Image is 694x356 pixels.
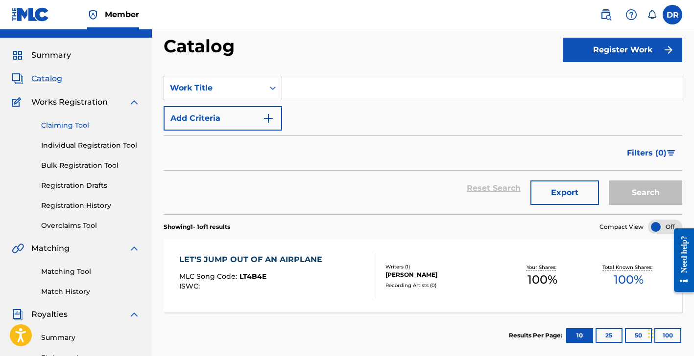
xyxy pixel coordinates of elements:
a: Individual Registration Tool [41,140,140,151]
p: Results Per Page: [509,331,565,340]
span: Royalties [31,309,68,320]
a: Registration Drafts [41,180,140,191]
div: LET'S JUMP OUT OF AN AIRPLANE [179,254,327,266]
span: Works Registration [31,96,108,108]
div: Writers ( 1 ) [385,263,500,270]
a: LET'S JUMP OUT OF AN AIRPLANEMLC Song Code:LT4B4EISWC:Writers (1)[PERSON_NAME]Recording Artists (... [164,239,682,312]
img: f7272a7cc735f4ea7f67.svg [663,44,674,56]
div: Drag [648,319,654,348]
form: Search Form [164,76,682,214]
p: Total Known Shares: [602,264,655,271]
a: Match History [41,287,140,297]
a: Overclaims Tool [41,221,140,231]
iframe: Resource Center [667,220,694,301]
img: filter [667,150,675,156]
a: Summary [41,333,140,343]
img: expand [128,243,140,254]
a: Public Search [596,5,616,24]
div: Help [622,5,641,24]
iframe: Chat Widget [645,309,694,356]
p: Your Shares: [526,264,559,271]
button: Add Criteria [164,106,282,131]
div: Recording Artists ( 0 ) [385,282,500,289]
button: 25 [596,328,622,343]
img: Matching [12,243,24,254]
img: Catalog [12,73,24,85]
button: Filters (0) [621,141,682,165]
p: Showing 1 - 1 of 1 results [164,222,230,231]
img: Works Registration [12,96,24,108]
a: Claiming Tool [41,120,140,131]
img: Summary [12,49,24,61]
div: [PERSON_NAME] [385,270,500,279]
img: search [600,9,612,21]
div: Notifications [647,10,657,20]
img: expand [128,96,140,108]
span: Summary [31,49,71,61]
img: Top Rightsholder [87,9,99,21]
span: LT4B4E [239,272,266,281]
span: Catalog [31,73,62,85]
div: User Menu [663,5,682,24]
span: Matching [31,243,70,254]
button: 10 [566,328,593,343]
img: help [625,9,637,21]
a: Bulk Registration Tool [41,160,140,171]
a: Registration History [41,200,140,211]
a: CatalogCatalog [12,73,62,85]
img: MLC Logo [12,7,49,22]
div: Work Title [170,82,258,94]
img: 9d2ae6d4665cec9f34b9.svg [263,112,274,124]
span: MLC Song Code : [179,272,239,281]
span: Compact View [599,222,644,231]
span: Member [105,9,139,20]
button: Export [530,180,599,205]
h2: Catalog [164,35,239,57]
button: 50 [625,328,652,343]
a: SummarySummary [12,49,71,61]
img: expand [128,309,140,320]
span: 100 % [614,271,644,289]
span: ISWC : [179,282,202,290]
span: Filters ( 0 ) [627,147,667,159]
span: 100 % [527,271,557,289]
a: Matching Tool [41,267,140,277]
button: Register Work [563,38,682,62]
img: Royalties [12,309,24,320]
